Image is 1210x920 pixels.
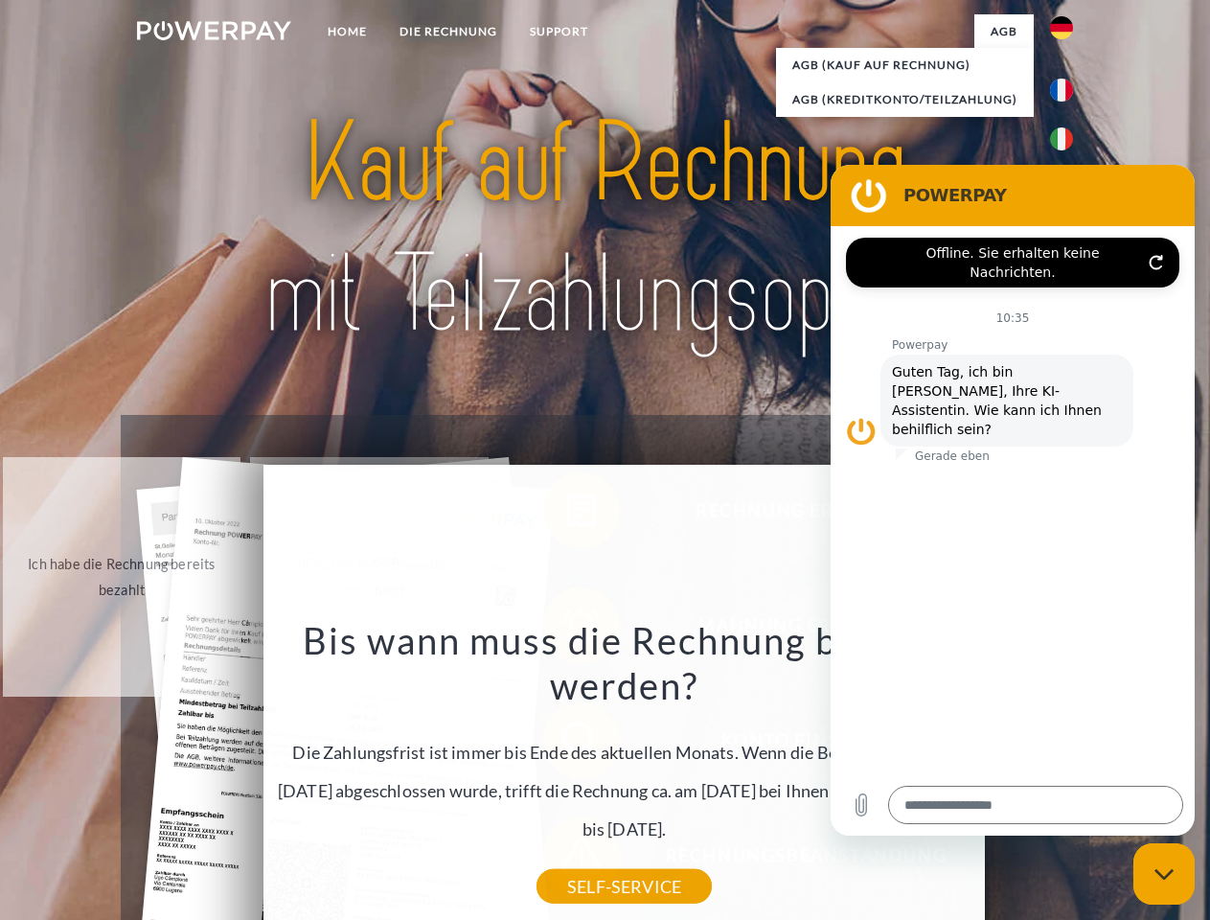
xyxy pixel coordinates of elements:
[831,165,1195,836] iframe: Messaging-Fenster
[383,14,514,49] a: DIE RECHNUNG
[776,82,1034,117] a: AGB (Kreditkonto/Teilzahlung)
[275,617,974,886] div: Die Zahlungsfrist ist immer bis Ende des aktuellen Monats. Wenn die Bestellung z.B. am [DATE] abg...
[14,551,230,603] div: Ich habe die Rechnung bereits bezahlt
[275,617,974,709] h3: Bis wann muss die Rechnung bezahlt werden?
[1050,127,1073,150] img: it
[1050,16,1073,39] img: de
[514,14,605,49] a: SUPPORT
[537,869,712,904] a: SELF-SERVICE
[137,21,291,40] img: logo-powerpay-white.svg
[974,14,1034,49] a: agb
[1133,843,1195,905] iframe: Schaltfläche zum Öffnen des Messaging-Fensters; Konversation läuft
[1050,79,1073,102] img: fr
[311,14,383,49] a: Home
[776,48,1034,82] a: AGB (Kauf auf Rechnung)
[183,92,1027,367] img: title-powerpay_de.svg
